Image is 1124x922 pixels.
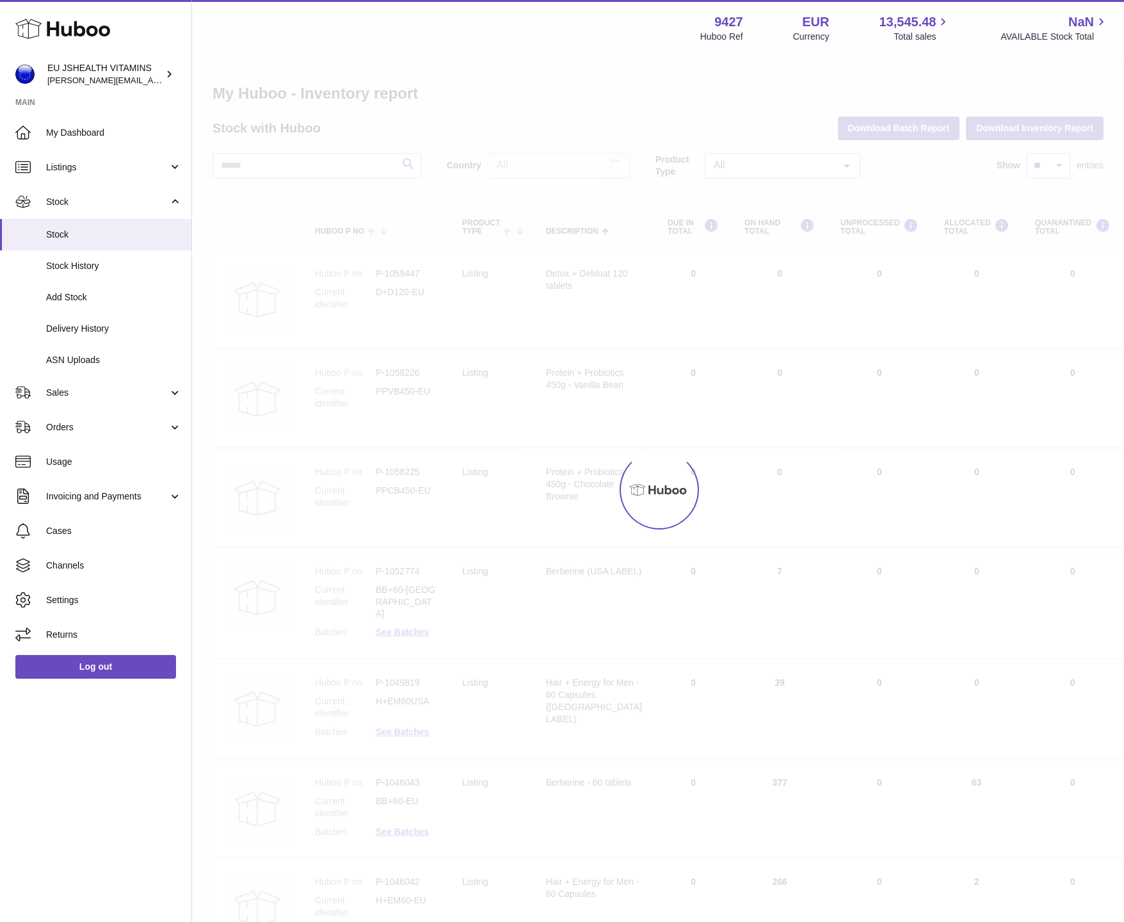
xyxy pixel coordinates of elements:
a: 13,545.48 Total sales [879,13,951,43]
span: ASN Uploads [46,354,182,366]
span: Stock [46,229,182,241]
span: Orders [46,421,168,433]
span: Stock [46,196,168,208]
span: Total sales [894,31,951,43]
span: Channels [46,560,182,572]
span: [PERSON_NAME][EMAIL_ADDRESS][DOMAIN_NAME] [47,75,257,85]
strong: 9427 [714,13,743,31]
a: NaN AVAILABLE Stock Total [1000,13,1109,43]
span: Invoicing and Payments [46,490,168,503]
div: Currency [793,31,830,43]
span: Delivery History [46,323,182,335]
span: My Dashboard [46,127,182,139]
div: Huboo Ref [700,31,743,43]
img: laura@jessicasepel.com [15,65,35,84]
span: Sales [46,387,168,399]
span: 13,545.48 [879,13,936,31]
strong: EUR [802,13,829,31]
span: NaN [1068,13,1094,31]
div: EU JSHEALTH VITAMINS [47,62,163,86]
span: Stock History [46,260,182,272]
span: Usage [46,456,182,468]
span: Settings [46,594,182,606]
a: Log out [15,655,176,678]
span: Listings [46,161,168,174]
span: AVAILABLE Stock Total [1000,31,1109,43]
span: Cases [46,525,182,537]
span: Add Stock [46,291,182,303]
span: Returns [46,629,182,641]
